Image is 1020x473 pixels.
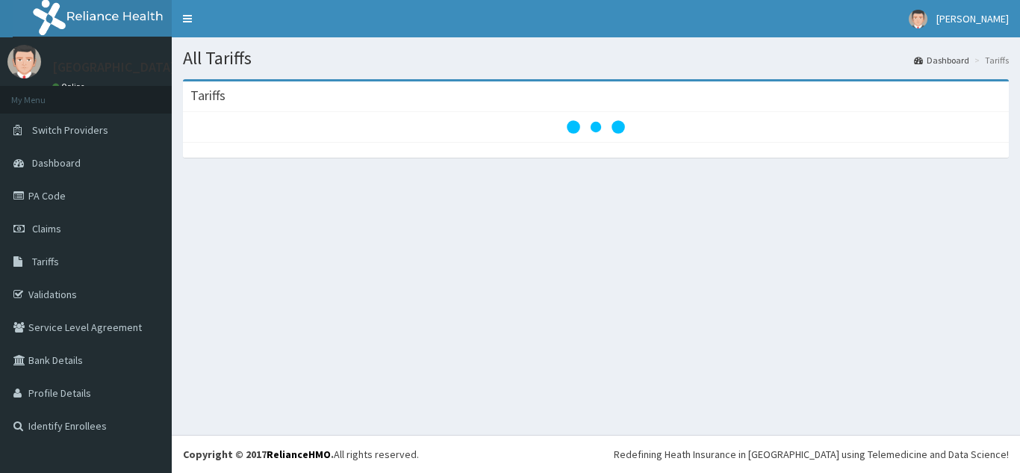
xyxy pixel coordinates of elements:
[914,54,969,67] a: Dashboard
[32,222,61,235] span: Claims
[32,156,81,170] span: Dashboard
[909,10,927,28] img: User Image
[52,61,175,74] p: [GEOGRAPHIC_DATA]
[52,81,88,92] a: Online
[172,435,1020,473] footer: All rights reserved.
[7,45,41,78] img: User Image
[183,49,1009,68] h1: All Tariffs
[32,123,108,137] span: Switch Providers
[614,447,1009,462] div: Redefining Heath Insurance in [GEOGRAPHIC_DATA] using Telemedicine and Data Science!
[190,89,226,102] h3: Tariffs
[566,97,626,157] svg: audio-loading
[936,12,1009,25] span: [PERSON_NAME]
[32,255,59,268] span: Tariffs
[183,448,334,461] strong: Copyright © 2017 .
[971,54,1009,67] li: Tariffs
[267,448,331,461] a: RelianceHMO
